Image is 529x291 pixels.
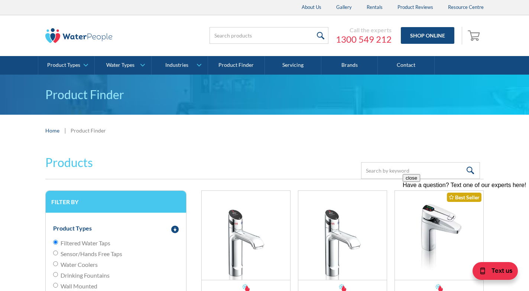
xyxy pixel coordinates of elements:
[336,34,392,45] a: 1300 549 212
[466,27,484,45] a: Open empty cart
[63,126,67,135] div: |
[403,174,529,263] iframe: podium webchat widget prompt
[455,254,529,291] iframe: podium webchat widget bubble
[106,62,134,68] div: Water Types
[378,56,434,75] a: Contact
[71,127,106,134] div: Product Finder
[61,282,97,291] span: Wall Mounted
[321,56,378,75] a: Brands
[165,62,188,68] div: Industries
[401,27,454,44] a: Shop Online
[336,26,392,34] div: Call the experts
[53,240,58,245] input: Filtered Water Taps
[38,56,94,75] a: Product Types
[61,271,110,280] span: Drinking Fountains
[298,191,387,280] img: Zip HydroTap G5 BC60 Touch-Free Wave Boiling and Chilled
[395,191,483,280] img: Billi Home Boiling & Chilled (Residential)
[95,56,151,75] a: Water Types
[53,251,58,255] input: Sensor/Hands Free Taps
[265,56,321,75] a: Servicing
[53,261,58,266] input: Water Coolers
[61,260,98,269] span: Water Coolers
[51,198,181,205] h3: Filter by
[202,191,290,280] img: Zip HydroTap G5 BC20 Touch-Free Wave Boiling and Chilled
[45,28,112,43] img: The Water People
[45,154,93,171] h2: Products
[210,27,328,44] input: Search products
[53,272,58,277] input: Drinking Fountains
[47,62,80,68] div: Product Types
[53,283,58,288] input: Wall Mounted
[208,56,264,75] a: Product Finder
[152,56,208,75] a: Industries
[361,162,480,179] input: Search by keyword
[45,86,484,104] h1: Product Finder
[45,127,59,134] a: Home
[53,224,92,233] div: Product Types
[61,239,110,248] span: Filtered Water Taps
[468,29,482,41] img: shopping cart
[61,249,122,258] span: Sensor/Hands Free Taps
